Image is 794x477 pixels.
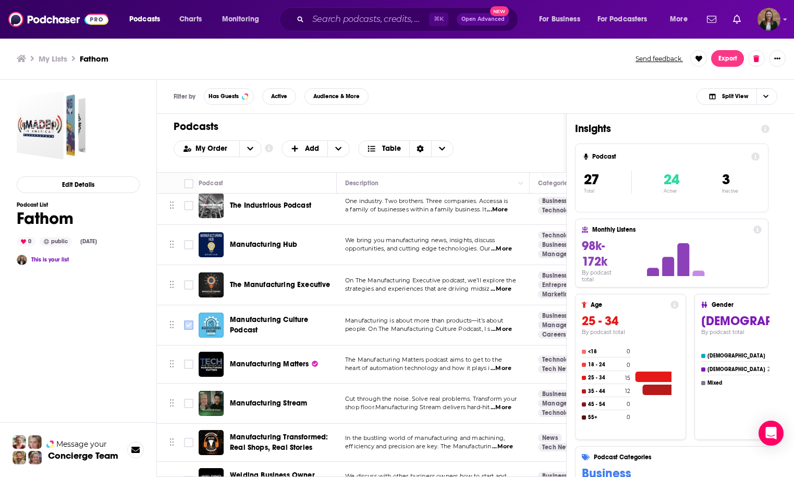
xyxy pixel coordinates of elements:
span: Manufacturing Transformed: Real Shops, Real Stories [230,433,328,452]
span: Manufacturing is about more than products—it’s about [345,317,503,324]
h3: 25 - 34 [582,313,679,329]
h4: Mixed [707,380,769,386]
h4: Monthly Listens [592,226,749,233]
span: One industry. Two brothers. Three companies. Accessa is [345,197,508,205]
span: Active [271,93,287,99]
h3: Fathom [80,54,108,64]
a: Show notifications dropdown [729,10,745,28]
span: New [490,6,509,16]
span: heart of automation technology and how it plays i [345,364,490,372]
h4: 55+ [588,414,625,421]
div: Open Intercom Messenger [759,421,784,446]
button: Move [168,198,175,213]
a: Podchaser - Follow, Share and Rate Podcasts [8,9,108,29]
span: Fathom [17,91,85,160]
button: Choose View [358,140,454,157]
h4: 18 - 24 [588,362,625,368]
a: This is your list [31,256,69,263]
span: ...More [491,364,511,373]
span: shop floor.Manufacturing Stream delivers hard-hit [345,403,490,411]
h2: + Add [282,140,350,157]
span: 27 [584,171,599,188]
button: open menu [591,11,663,28]
span: For Podcasters [597,12,648,27]
button: open menu [239,141,261,157]
span: ...More [487,206,508,214]
button: Active [262,88,296,105]
h4: <18 [588,349,625,355]
span: strategies and experiences that are driving midsiz [345,285,490,292]
button: Show profile menu [758,8,780,31]
a: Technology [538,409,580,417]
div: Search podcasts, credits, & more... [289,7,528,31]
button: Show More Button [769,50,786,67]
a: The Manufacturing Executive [230,280,331,290]
h4: 0 [627,362,630,368]
a: Entrepreneur [538,281,585,289]
a: Management [538,321,587,329]
a: Technology [538,206,580,214]
img: Manufacturing Stream [199,391,224,416]
img: Sydney Profile [13,435,26,449]
span: Manufacturing Hub [230,240,297,249]
span: Message your [56,439,107,449]
a: Manufacturing Matters [230,359,318,369]
h3: Filter by [174,93,196,100]
button: Edit Details [17,176,140,193]
button: Has Guests [204,88,254,105]
span: Cut through the noise. Solve real problems. Transform your [345,395,517,402]
span: More [670,12,688,27]
img: Barbara Profile [28,451,42,464]
div: 0 [17,237,35,246]
a: News [538,434,562,442]
a: Business [538,271,571,280]
span: Monitoring [222,12,259,27]
span: Toggle select row [184,280,193,290]
span: Manufacturing Stream [230,399,307,408]
p: Active [664,188,679,194]
span: Table [382,145,401,152]
span: people. On The Manufacturing Culture Podcast, I s [345,325,490,332]
a: Business [538,390,571,398]
button: open menu [215,11,273,28]
span: We bring you manufacturing news, insights, discuss [345,236,495,244]
img: The Industrious Podcast [199,193,224,218]
span: Toggle select row [184,240,193,249]
button: Audience & More [304,88,369,105]
span: The Industrious Podcast [230,201,311,210]
h2: Choose List sort [174,140,262,157]
button: Move [168,237,175,253]
h4: 0 [627,348,630,355]
img: Manufacturing Hub [199,232,224,257]
a: My Lists [39,54,67,64]
span: Add [305,145,319,152]
a: Careers [538,330,570,339]
button: open menu [663,11,701,28]
a: Tech News [538,443,578,451]
a: Technology [538,231,580,240]
button: Choose View [697,88,777,105]
a: Katie Burns [17,255,27,265]
button: Open AdvancedNew [457,13,509,26]
button: Export [711,50,744,67]
span: ...More [491,245,512,253]
button: Move [168,396,175,411]
a: Marketing [538,290,577,299]
h3: Podcast List [17,201,101,208]
h4: 15 [625,375,630,381]
h1: Podcasts [174,120,541,133]
button: Send feedback. [632,54,686,63]
h4: By podcast total [582,269,625,283]
h1: Insights [575,122,753,135]
input: Search podcasts, credits, & more... [308,11,429,28]
p: Inactive [722,188,738,194]
img: The Manufacturing Executive [199,272,224,297]
p: Total [584,188,631,194]
img: Jon Profile [13,451,26,464]
span: Podcasts [129,12,160,27]
a: Manufacturing Transformed: Real Shops, Real Stories [230,432,333,453]
h4: 25 - 34 [588,375,623,381]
